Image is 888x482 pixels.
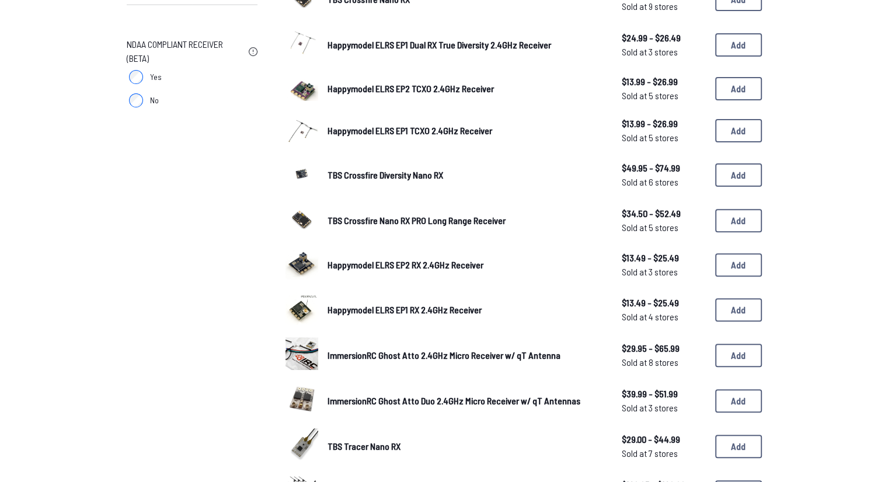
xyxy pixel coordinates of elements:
[715,119,762,142] button: Add
[328,304,482,315] span: Happymodel ELRS EP1 RX 2.4GHz Receiver
[622,355,706,369] span: Sold at 8 stores
[715,389,762,413] button: Add
[715,435,762,458] button: Add
[328,38,603,52] a: Happymodel ELRS EP1 Dual RX True Diversity 2.4GHz Receiver
[328,350,560,361] span: ImmersionRC Ghost Atto 2.4GHz Micro Receiver w/ qT Antenna
[285,114,318,148] a: image
[328,258,603,272] a: Happymodel ELRS EP2 RX 2.4GHz Receiver
[285,249,318,279] img: image
[715,77,762,100] button: Add
[328,394,603,408] a: ImmersionRC Ghost Atto Duo 2.4GHz Micro Receiver w/ qT Antennas
[285,72,318,105] a: image
[328,82,603,96] a: Happymodel ELRS EP2 TCXO 2.4GHz Receiver
[622,401,706,415] span: Sold at 3 stores
[622,310,706,324] span: Sold at 4 stores
[127,37,244,65] span: NDAA Compliant Receiver (Beta)
[622,265,706,279] span: Sold at 3 stores
[150,95,159,106] span: No
[285,76,318,101] img: image
[328,168,603,182] a: TBS Crossfire Diversity Nano RX
[328,348,603,362] a: ImmersionRC Ghost Atto 2.4GHz Micro Receiver w/ qT Antenna
[715,253,762,277] button: Add
[622,341,706,355] span: $29.95 - $65.99
[328,441,401,452] span: TBS Tracer Nano RX
[328,439,603,453] a: TBS Tracer Nano RX
[328,39,551,50] span: Happymodel ELRS EP1 Dual RX True Diversity 2.4GHz Receiver
[622,221,706,235] span: Sold at 5 stores
[715,33,762,57] button: Add
[622,432,706,446] span: $29.00 - $44.99
[328,303,603,317] a: Happymodel ELRS EP1 RX 2.4GHz Receiver
[622,31,706,45] span: $24.99 - $26.49
[622,207,706,221] span: $34.50 - $52.49
[328,125,492,136] span: Happymodel ELRS EP1 TCXO 2.4GHz Receiver
[328,215,506,226] span: TBS Crossfire Nano RX PRO Long Range Receiver
[285,157,318,193] a: image
[285,292,318,328] a: image
[622,251,706,265] span: $13.49 - $25.49
[285,202,318,239] a: image
[129,70,143,84] input: Yes
[328,124,603,138] a: Happymodel ELRS EP1 TCXO 2.4GHz Receiver
[622,175,706,189] span: Sold at 6 stores
[285,27,318,63] a: image
[622,117,706,131] span: $13.99 - $26.99
[285,383,318,415] img: image
[285,337,318,370] img: image
[715,344,762,367] button: Add
[285,248,318,283] a: image
[285,157,318,190] img: image
[622,89,706,103] span: Sold at 5 stores
[285,202,318,235] img: image
[328,395,580,406] span: ImmersionRC Ghost Atto Duo 2.4GHz Micro Receiver w/ qT Antennas
[715,209,762,232] button: Add
[715,298,762,322] button: Add
[328,83,494,94] span: Happymodel ELRS EP2 TCXO 2.4GHz Receiver
[622,75,706,89] span: $13.99 - $26.99
[285,117,318,144] img: image
[129,93,143,107] input: No
[622,296,706,310] span: $13.49 - $25.49
[622,387,706,401] span: $39.99 - $51.99
[150,71,162,83] span: Yes
[285,383,318,419] a: image
[328,214,603,228] a: TBS Crossfire Nano RX PRO Long Range Receiver
[622,161,706,175] span: $49.95 - $74.99
[622,446,706,460] span: Sold at 7 stores
[285,27,318,60] img: image
[622,131,706,145] span: Sold at 5 stores
[715,163,762,187] button: Add
[285,337,318,373] a: image
[285,428,318,461] img: image
[622,45,706,59] span: Sold at 3 stores
[328,169,443,180] span: TBS Crossfire Diversity Nano RX
[328,259,483,270] span: Happymodel ELRS EP2 RX 2.4GHz Receiver
[285,428,318,464] a: image
[285,292,318,324] img: image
